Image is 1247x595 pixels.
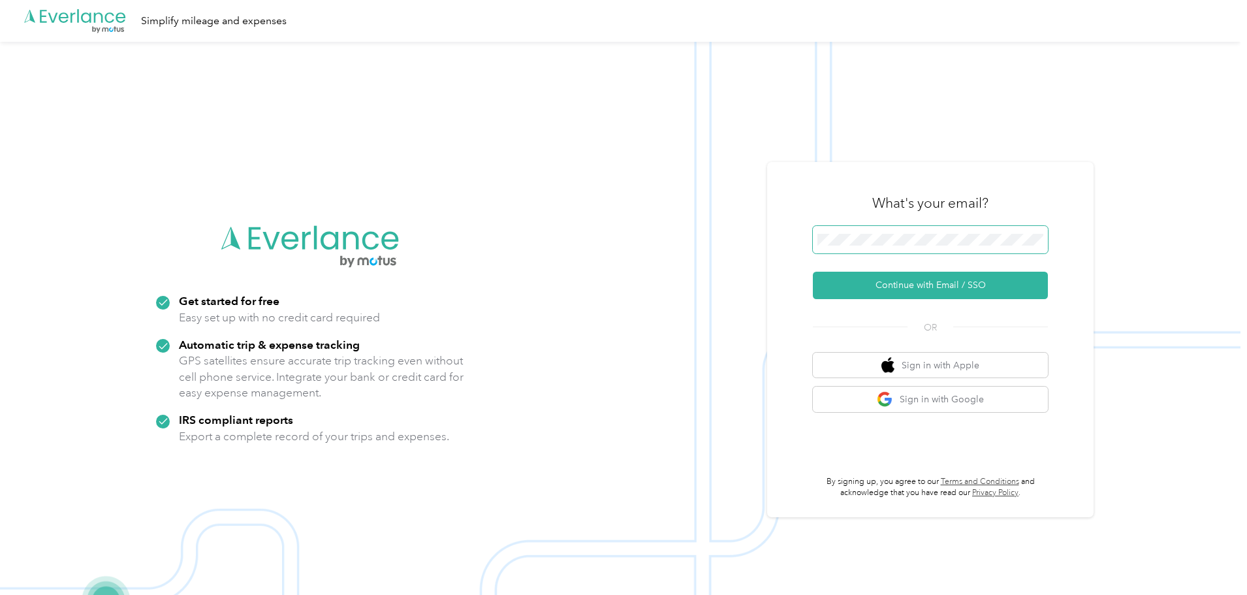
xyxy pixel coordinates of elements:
[179,413,293,426] strong: IRS compliant reports
[813,353,1048,378] button: apple logoSign in with Apple
[881,357,894,374] img: apple logo
[872,194,988,212] h3: What's your email?
[179,353,464,401] p: GPS satellites ensure accurate trip tracking even without cell phone service. Integrate your bank...
[813,476,1048,499] p: By signing up, you agree to our and acknowledge that you have read our .
[877,391,893,408] img: google logo
[813,272,1048,299] button: Continue with Email / SSO
[941,477,1019,487] a: Terms and Conditions
[179,428,449,445] p: Export a complete record of your trips and expenses.
[908,321,953,334] span: OR
[972,488,1018,498] a: Privacy Policy
[179,310,380,326] p: Easy set up with no credit card required
[813,387,1048,412] button: google logoSign in with Google
[141,13,287,29] div: Simplify mileage and expenses
[179,294,279,308] strong: Get started for free
[179,338,360,351] strong: Automatic trip & expense tracking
